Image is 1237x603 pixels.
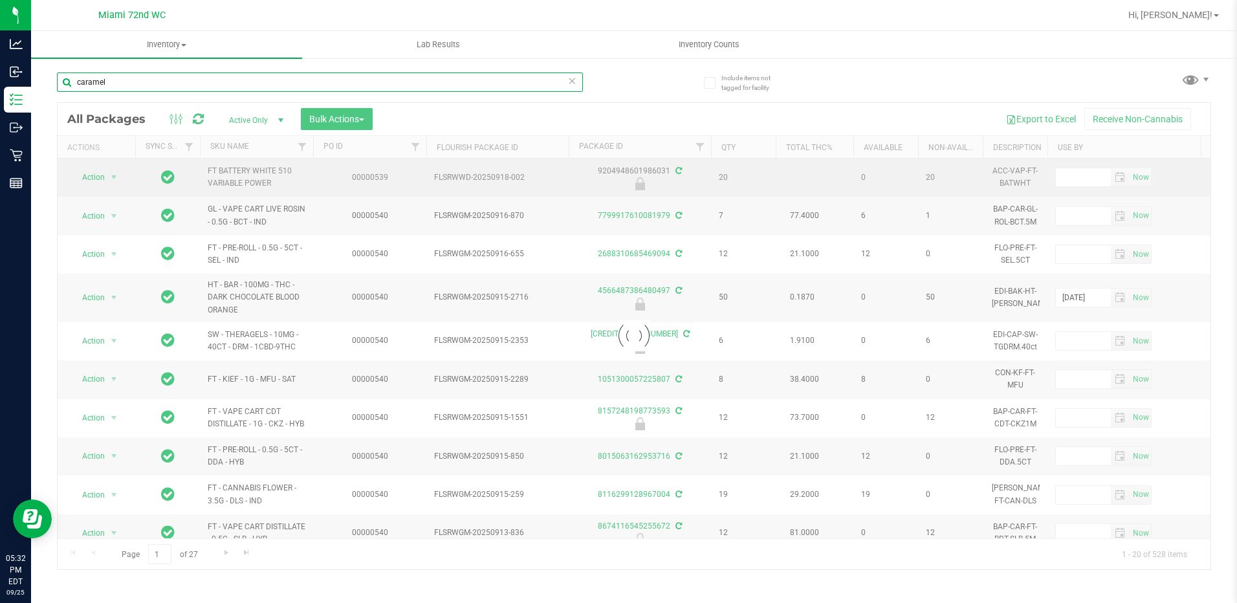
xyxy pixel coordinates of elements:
[10,121,23,134] inline-svg: Outbound
[10,38,23,50] inline-svg: Analytics
[10,93,23,106] inline-svg: Inventory
[10,177,23,190] inline-svg: Reports
[1128,10,1212,20] span: Hi, [PERSON_NAME]!
[98,10,166,21] span: Miami 72nd WC
[13,499,52,538] iframe: Resource center
[302,31,573,58] a: Lab Results
[31,31,302,58] a: Inventory
[6,553,25,587] p: 05:32 PM EDT
[574,31,845,58] a: Inventory Counts
[399,39,477,50] span: Lab Results
[721,73,786,93] span: Include items not tagged for facility
[661,39,757,50] span: Inventory Counts
[10,65,23,78] inline-svg: Inbound
[31,39,302,50] span: Inventory
[568,72,577,89] span: Clear
[57,72,583,92] input: Search Package ID, Item Name, SKU, Lot or Part Number...
[6,587,25,597] p: 09/25
[10,149,23,162] inline-svg: Retail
